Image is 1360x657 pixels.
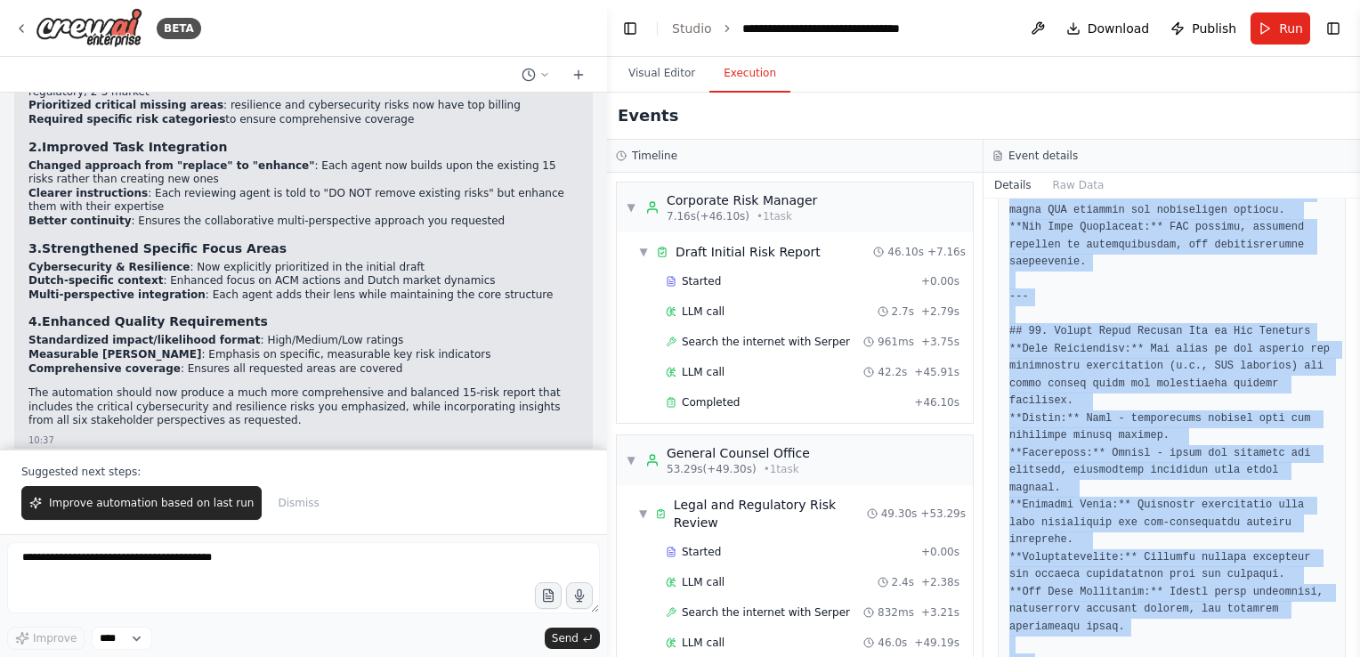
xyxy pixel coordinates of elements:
span: + 53.29s [920,507,966,521]
button: Click to speak your automation idea [566,582,593,609]
li: : Emphasis on specific, measurable key risk indicators [28,348,579,362]
span: + 2.79s [921,304,959,319]
strong: Improved Task Integration [42,140,227,154]
span: 2.7s [892,304,914,319]
button: Improve [7,627,85,650]
span: Dismiss [278,496,319,510]
span: Send [552,631,579,645]
span: 42.2s [878,365,907,379]
h2: Events [618,103,678,128]
li: to ensure comprehensive coverage [28,113,579,127]
p: Suggested next steps: [21,465,586,479]
span: + 46.10s [914,395,959,410]
button: Publish [1163,12,1243,45]
strong: Better continuity [28,215,132,227]
span: Search the internet with Serper [682,335,850,349]
h3: 4. [28,312,579,330]
strong: Standardized impact/likelihood format [28,334,261,346]
span: + 0.00s [921,545,959,559]
strong: Enhanced Quality Requirements [42,314,268,328]
span: ▼ [626,200,636,215]
span: LLM call [682,365,725,379]
span: + 3.75s [921,335,959,349]
strong: Changed approach from "replace" to "enhance" [28,159,315,172]
span: 53.29s (+49.30s) [667,462,757,476]
span: 46.10s [887,245,924,259]
span: 49.30s [881,507,918,521]
img: Logo [36,8,142,48]
span: Started [682,545,721,559]
button: Dismiss [269,486,328,520]
span: Improve automation based on last run [49,496,254,510]
strong: Multi-perspective integration [28,288,206,301]
li: : Each agent adds their lens while maintaining the core structure [28,288,579,303]
button: Run [1251,12,1310,45]
h3: 2. [28,138,579,156]
strong: Cybersecurity & Resilience [28,261,190,273]
h3: Event details [1008,149,1078,163]
strong: Dutch-specific context [28,274,163,287]
li: : Enhanced focus on ACM actions and Dutch market dynamics [28,274,579,288]
button: Show right sidebar [1321,16,1346,41]
a: Studio [672,21,712,36]
h3: Timeline [632,149,677,163]
button: Start a new chat [564,64,593,85]
div: Corporate Risk Manager [667,191,817,209]
span: Publish [1192,20,1236,37]
strong: Measurable [PERSON_NAME] [28,348,201,361]
button: Download [1059,12,1157,45]
nav: breadcrumb [672,20,943,37]
span: ▼ [626,453,636,467]
h3: 3. [28,239,579,257]
span: 46.0s [878,636,907,650]
li: : High/Medium/Low ratings [28,334,579,348]
li: : resilience and cybersecurity risks now have top billing [28,99,579,113]
span: + 7.16s [927,245,966,259]
strong: Clearer instructions [28,187,148,199]
button: Switch to previous chat [514,64,557,85]
span: + 2.38s [921,575,959,589]
p: The automation should now produce a much more comprehensive and balanced 15-risk report that incl... [28,386,579,428]
strong: Strengthened Specific Focus Areas [42,241,287,255]
span: • 1 task [757,209,792,223]
strong: Comprehensive coverage [28,362,181,375]
button: Send [545,628,600,649]
span: LLM call [682,636,725,650]
span: + 3.21s [921,605,959,620]
div: Legal and Regulatory Risk Review [674,496,867,531]
span: 961ms [878,335,914,349]
strong: Prioritized critical missing areas [28,99,223,111]
span: Download [1088,20,1150,37]
li: : Ensures all requested areas are covered [28,362,579,377]
span: + 45.91s [914,365,959,379]
li: : Now explicitly prioritized in the initial draft [28,261,579,275]
li: : Each agent now builds upon the existing 15 risks rather than creating new ones [28,159,579,187]
div: 10:37 [28,434,54,447]
span: 2.4s [892,575,914,589]
div: Draft Initial Risk Report [676,243,821,261]
span: + 0.00s [921,274,959,288]
span: • 1 task [764,462,799,476]
span: LLM call [682,304,725,319]
button: Execution [709,55,790,93]
button: Visual Editor [614,55,709,93]
span: 832ms [878,605,914,620]
span: Search the internet with Serper [682,605,850,620]
li: : Each reviewing agent is told to "DO NOT remove existing risks" but enhance them with their expe... [28,187,579,215]
span: LLM call [682,575,725,589]
span: Run [1279,20,1303,37]
button: Upload files [535,582,562,609]
button: Raw Data [1042,173,1115,198]
div: BETA [157,18,201,39]
span: ▼ [638,507,648,521]
span: Started [682,274,721,288]
button: Hide left sidebar [618,16,643,41]
button: Improve automation based on last run [21,486,262,520]
strong: Required specific risk categories [28,113,225,126]
li: : Ensures the collaborative multi-perspective approach you requested [28,215,579,229]
span: Completed [682,395,740,410]
span: Improve [33,631,77,645]
button: Details [984,173,1042,198]
div: General Counsel Office [667,444,810,462]
span: ▼ [638,245,649,259]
